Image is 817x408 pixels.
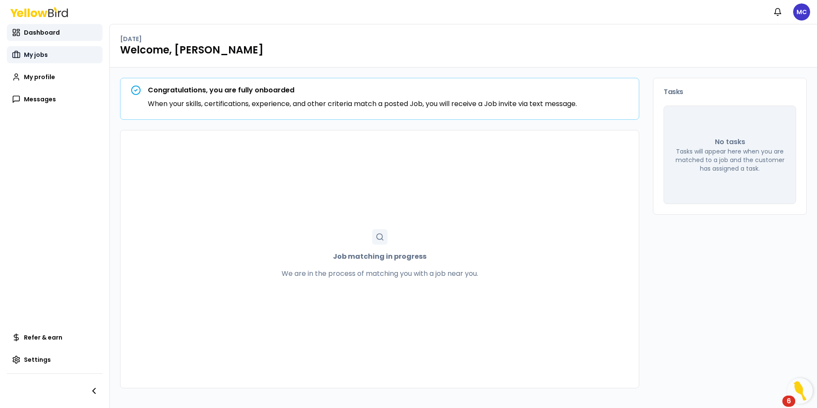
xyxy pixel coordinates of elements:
[7,68,103,86] a: My profile
[24,333,62,342] span: Refer & earn
[7,329,103,346] a: Refer & earn
[120,43,807,57] h1: Welcome, [PERSON_NAME]
[24,73,55,81] span: My profile
[715,137,745,147] p: No tasks
[7,351,103,368] a: Settings
[7,46,103,63] a: My jobs
[787,378,813,404] button: Open Resource Center, 6 new notifications
[24,95,56,103] span: Messages
[7,24,103,41] a: Dashboard
[793,3,810,21] span: MC
[333,251,426,262] strong: Job matching in progress
[148,85,294,95] strong: Congratulations, you are fully onboarded
[674,147,785,173] p: Tasks will appear here when you are matched to a job and the customer has assigned a task.
[282,269,478,279] p: We are in the process of matching you with a job near you.
[24,28,60,37] span: Dashboard
[120,35,142,43] p: [DATE]
[24,355,51,364] span: Settings
[148,99,577,109] p: When your skills, certifications, experience, and other criteria match a posted Job, you will rec...
[24,50,48,59] span: My jobs
[7,91,103,108] a: Messages
[664,89,796,95] h3: Tasks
